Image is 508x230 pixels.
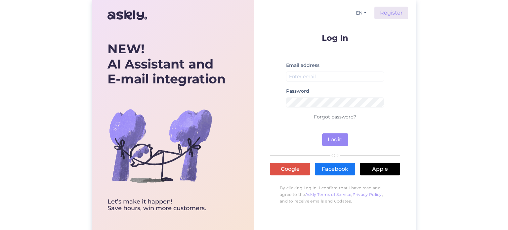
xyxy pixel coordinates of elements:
input: Enter email [286,71,384,82]
a: Register [374,7,408,19]
label: Email address [286,62,319,69]
a: Privacy Policy [353,192,382,197]
a: Facebook [315,163,355,175]
a: Apple [360,163,400,175]
img: bg-askly [107,93,213,199]
button: EN [353,8,369,18]
b: NEW! [107,41,145,57]
a: Forgot password? [314,114,356,120]
button: Login [322,133,348,146]
a: Google [270,163,310,175]
span: OR [330,153,340,158]
div: Let’s make it happen! Save hours, win more customers. [107,199,226,212]
div: AI Assistant and E-mail integration [107,41,226,87]
a: Askly Terms of Service [305,192,352,197]
p: Log In [270,34,400,42]
p: By clicking Log In, I confirm that I have read and agree to the , , and to receive emails and upd... [270,181,400,208]
img: Askly [107,7,147,23]
label: Password [286,88,309,95]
